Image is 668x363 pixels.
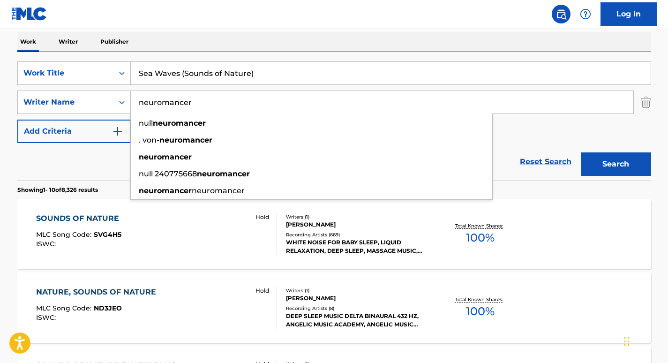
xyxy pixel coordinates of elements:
[286,238,428,255] div: WHITE NOISE FOR BABY SLEEP, LIQUID RELAXATION, DEEP SLEEP, MASSAGE MUSIC, SPA RELAXATION & SPA, S...
[17,32,39,52] p: Work
[641,91,651,114] img: Delete Criterion
[286,312,428,329] div: DEEP SLEEP MUSIC DELTA BINAURAL 432 HZ, ANGELIC MUSIC ACADEMY, ANGELIC MUSIC ACADEMY,ANGELIC MUSI...
[139,119,153,128] span: null
[552,5,570,23] a: Public Search
[11,7,47,21] img: MLC Logo
[286,294,428,302] div: [PERSON_NAME]
[576,5,595,23] div: Help
[581,152,651,176] button: Search
[192,186,245,195] span: neuromancer
[197,169,250,178] strong: neuromancer
[23,68,108,79] div: Work Title
[624,327,630,355] div: Drag
[466,303,495,320] span: 100 %
[621,318,668,363] iframe: Chat Widget
[36,230,94,239] span: MLC Song Code :
[580,8,591,20] img: help
[466,229,495,246] span: 100 %
[94,230,121,239] span: SVG4H5
[17,61,651,181] form: Search Form
[286,287,428,294] div: Writers ( 1 )
[555,8,567,20] img: search
[36,240,58,248] span: ISWC :
[36,287,161,298] div: NATURE, SOUNDS OF NATURE
[139,169,197,178] span: null 240775668
[139,136,159,144] span: . von-
[139,186,192,195] strong: neuromancer
[23,97,108,108] div: Writer Name
[255,287,269,295] p: Hold
[112,126,123,137] img: 9d2ae6d4665cec9f34b9.svg
[17,186,98,194] p: Showing 1 - 10 of 8,326 results
[286,305,428,312] div: Recording Artists ( 8 )
[56,32,81,52] p: Writer
[600,2,657,26] a: Log In
[139,152,192,161] strong: neuromancer
[255,213,269,221] p: Hold
[17,199,651,269] a: SOUNDS OF NATUREMLC Song Code:SVG4H5ISWC: HoldWriters (1)[PERSON_NAME]Recording Artists (669)WHIT...
[455,222,505,229] p: Total Known Shares:
[98,32,131,52] p: Publisher
[286,213,428,220] div: Writers ( 1 )
[515,151,576,172] a: Reset Search
[17,272,651,343] a: NATURE, SOUNDS OF NATUREMLC Song Code:ND3JEOISWC: HoldWriters (1)[PERSON_NAME]Recording Artists (...
[159,136,212,144] strong: neuromancer
[94,304,122,312] span: ND3JEO
[36,213,124,224] div: SOUNDS OF NATURE
[153,119,206,128] strong: neuromancer
[286,231,428,238] div: Recording Artists ( 669 )
[286,220,428,229] div: [PERSON_NAME]
[455,296,505,303] p: Total Known Shares:
[36,313,58,322] span: ISWC :
[17,120,131,143] button: Add Criteria
[36,304,94,312] span: MLC Song Code :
